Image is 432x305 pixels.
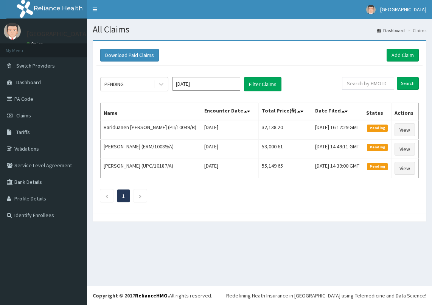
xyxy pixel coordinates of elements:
td: [DATE] [201,159,258,178]
button: Filter Claims [244,77,281,91]
td: [DATE] [201,120,258,140]
a: Page 1 is your current page [122,193,125,199]
img: User Image [366,5,376,14]
a: Online [26,41,45,46]
input: Search by HMO ID [342,77,394,90]
td: 55,149.65 [258,159,312,178]
th: Actions [391,103,418,120]
img: User Image [4,23,21,40]
td: Bariduanen [PERSON_NAME] (PII/10049/B) [101,120,201,140]
span: [GEOGRAPHIC_DATA] [380,6,426,13]
a: View [395,162,415,175]
span: Dashboard [16,79,41,86]
footer: All rights reserved. [87,286,432,305]
a: View [395,143,415,156]
input: Select Month and Year [172,77,240,91]
td: [DATE] 14:39:00 GMT [312,159,363,178]
input: Search [397,77,419,90]
td: [DATE] [201,140,258,159]
th: Date Filed [312,103,363,120]
a: Dashboard [377,27,405,34]
th: Encounter Date [201,103,258,120]
td: [PERSON_NAME] (UPC/10187/A) [101,159,201,178]
th: Total Price(₦) [258,103,312,120]
span: Pending [367,144,388,151]
div: Redefining Heath Insurance in [GEOGRAPHIC_DATA] using Telemedicine and Data Science! [226,292,426,299]
strong: Copyright © 2017 . [93,292,169,299]
td: [DATE] 16:12:29 GMT [312,120,363,140]
a: RelianceHMO [135,292,168,299]
td: [PERSON_NAME] (ERM/10089/A) [101,140,201,159]
span: Claims [16,112,31,119]
a: View [395,123,415,136]
li: Claims [406,27,426,34]
td: 32,138.20 [258,120,312,140]
td: [DATE] 14:49:11 GMT [312,140,363,159]
span: Tariffs [16,129,30,136]
button: Download Paid Claims [100,49,159,62]
span: Pending [367,163,388,170]
a: Next page [138,193,142,199]
p: [GEOGRAPHIC_DATA] [26,31,89,37]
th: Status [363,103,392,120]
a: Add Claim [387,49,419,62]
th: Name [101,103,201,120]
h1: All Claims [93,25,426,34]
td: 53,000.61 [258,140,312,159]
span: Switch Providers [16,62,55,69]
a: Previous page [105,193,109,199]
div: PENDING [104,80,124,88]
span: Pending [367,125,388,131]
